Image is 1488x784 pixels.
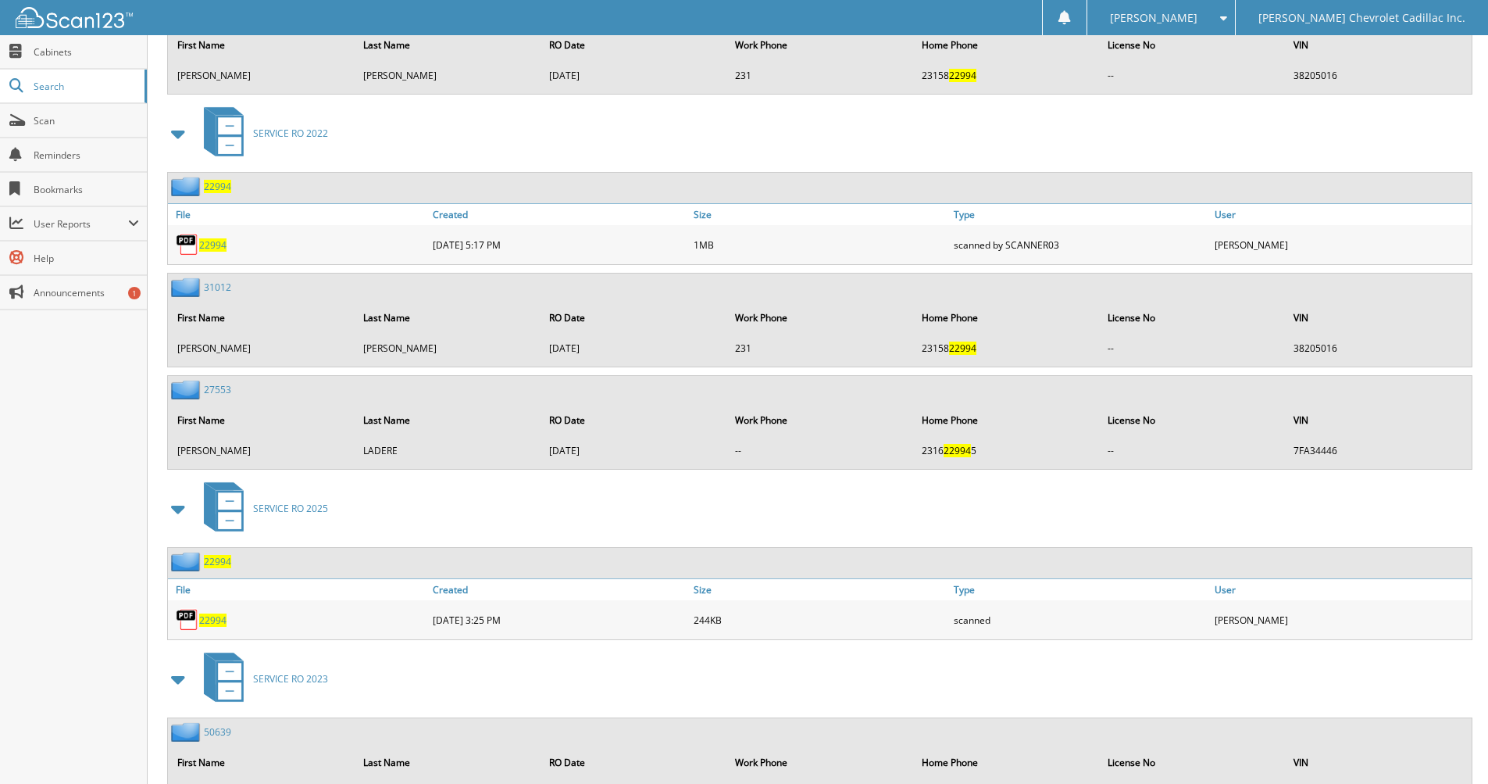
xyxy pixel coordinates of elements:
span: SERVICE RO 2022 [253,127,328,140]
a: 27553 [204,383,231,396]
th: VIN [1286,29,1470,61]
th: License No [1100,746,1284,779]
th: First Name [169,746,354,779]
span: User Reports [34,217,128,231]
span: Scan [34,114,139,127]
th: VIN [1286,302,1470,334]
th: Last Name [355,746,540,779]
img: folder2.png [171,722,204,742]
img: folder2.png [171,277,204,297]
td: [PERSON_NAME] [169,335,354,361]
td: 231 [727,335,912,361]
a: Created [429,204,690,225]
span: 22994 [944,444,971,457]
th: License No [1100,29,1284,61]
td: -- [1100,438,1284,464]
a: 22994 [199,614,227,627]
td: [PERSON_NAME] [169,63,354,88]
a: 22994 [204,180,231,193]
th: Home Phone [914,746,1098,779]
img: scan123-logo-white.svg [16,7,133,28]
th: RO Date [541,404,726,436]
a: SERVICE RO 2022 [194,102,328,164]
img: folder2.png [171,177,204,196]
a: 50639 [204,725,231,739]
th: RO Date [541,746,726,779]
a: Size [690,204,951,225]
td: [PERSON_NAME] [355,335,540,361]
a: SERVICE RO 2025 [194,478,328,539]
div: [PERSON_NAME] [1211,229,1472,260]
span: [PERSON_NAME] [1110,13,1197,23]
th: VIN [1286,746,1470,779]
td: 7FA34446 [1286,438,1470,464]
iframe: Chat Widget [1410,709,1488,784]
th: Work Phone [727,29,912,61]
div: [PERSON_NAME] [1211,604,1472,635]
div: scanned by SCANNER03 [950,229,1211,260]
td: -- [1100,335,1284,361]
div: 1 [128,287,141,299]
td: -- [727,438,912,464]
img: folder2.png [171,380,204,399]
a: Type [950,204,1211,225]
div: 1MB [690,229,951,260]
th: First Name [169,29,354,61]
th: First Name [169,404,354,436]
td: -- [1100,63,1284,88]
div: scanned [950,604,1211,635]
span: [PERSON_NAME] Chevrolet Cadillac Inc. [1258,13,1465,23]
a: SERVICE RO 2023 [194,648,328,710]
th: First Name [169,302,354,334]
th: RO Date [541,302,726,334]
span: Cabinets [34,45,139,59]
th: Work Phone [727,302,912,334]
img: PDF.png [176,233,199,256]
div: 244KB [690,604,951,635]
span: Search [34,80,137,93]
td: LADERE [355,438,540,464]
img: PDF.png [176,608,199,632]
a: File [168,204,429,225]
th: Last Name [355,404,540,436]
td: [PERSON_NAME] [169,438,354,464]
a: 22994 [199,238,227,252]
div: [DATE] 3:25 PM [429,604,690,635]
td: 38205016 [1286,335,1470,361]
td: 23158 [914,63,1098,88]
span: 22994 [949,69,976,82]
th: Last Name [355,302,540,334]
th: Last Name [355,29,540,61]
td: 23158 [914,335,1098,361]
td: [DATE] [541,63,726,88]
th: Home Phone [914,29,1098,61]
span: Bookmarks [34,183,139,196]
th: Home Phone [914,404,1098,436]
th: RO Date [541,29,726,61]
th: Work Phone [727,404,912,436]
span: Reminders [34,149,139,162]
td: 38205016 [1286,63,1470,88]
a: File [168,579,429,600]
img: folder2.png [171,552,204,571]
span: 22994 [949,342,976,355]
th: License No [1100,404,1284,436]
td: [PERSON_NAME] [355,63,540,88]
td: 2316 5 [914,438,1098,464]
td: [DATE] [541,335,726,361]
span: SERVICE RO 2023 [253,672,328,686]
td: [DATE] [541,438,726,464]
a: Created [429,579,690,600]
a: User [1211,204,1472,225]
th: Work Phone [727,746,912,779]
span: Help [34,252,139,265]
span: SERVICE RO 2025 [253,502,328,515]
a: 31012 [204,281,231,294]
th: Home Phone [914,302,1098,334]
th: License No [1100,302,1284,334]
div: [DATE] 5:17 PM [429,229,690,260]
